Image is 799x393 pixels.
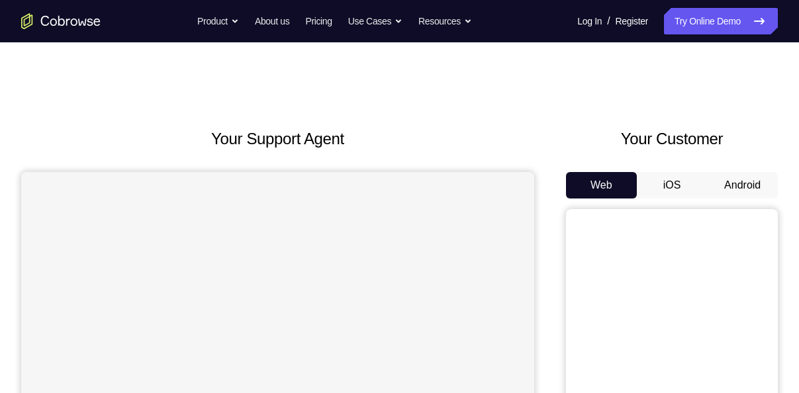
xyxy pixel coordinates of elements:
button: Android [707,172,778,198]
a: Try Online Demo [664,8,778,34]
button: Resources [418,8,472,34]
a: Pricing [305,8,332,34]
a: About us [255,8,289,34]
a: Register [616,8,648,34]
h2: Your Support Agent [21,127,534,151]
button: Use Cases [348,8,402,34]
h2: Your Customer [566,127,778,151]
button: Product [197,8,239,34]
span: / [607,13,610,29]
a: Log In [577,8,602,34]
a: Go to the home page [21,13,101,29]
button: Web [566,172,637,198]
button: iOS [637,172,708,198]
